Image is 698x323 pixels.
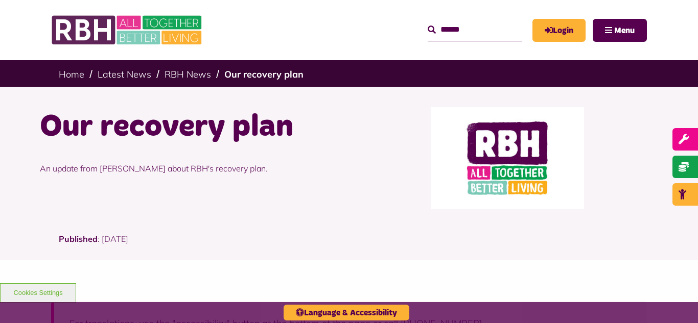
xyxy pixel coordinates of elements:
h1: Our recovery plan [40,107,341,147]
button: Language & Accessibility [284,305,409,320]
img: RBH logo [431,107,584,209]
a: Our recovery plan [224,68,304,80]
a: MyRBH [532,19,586,42]
strong: Published [59,234,98,244]
iframe: Netcall Web Assistant for live chat [652,277,698,323]
button: Navigation [593,19,647,42]
a: RBH News [165,68,211,80]
span: Menu [614,27,635,35]
img: RBH [51,10,204,50]
p: An update from [PERSON_NAME] about RBH's recovery plan. [40,147,341,190]
a: Home [59,68,84,80]
p: : [DATE] [59,233,639,260]
a: Latest News [98,68,151,80]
